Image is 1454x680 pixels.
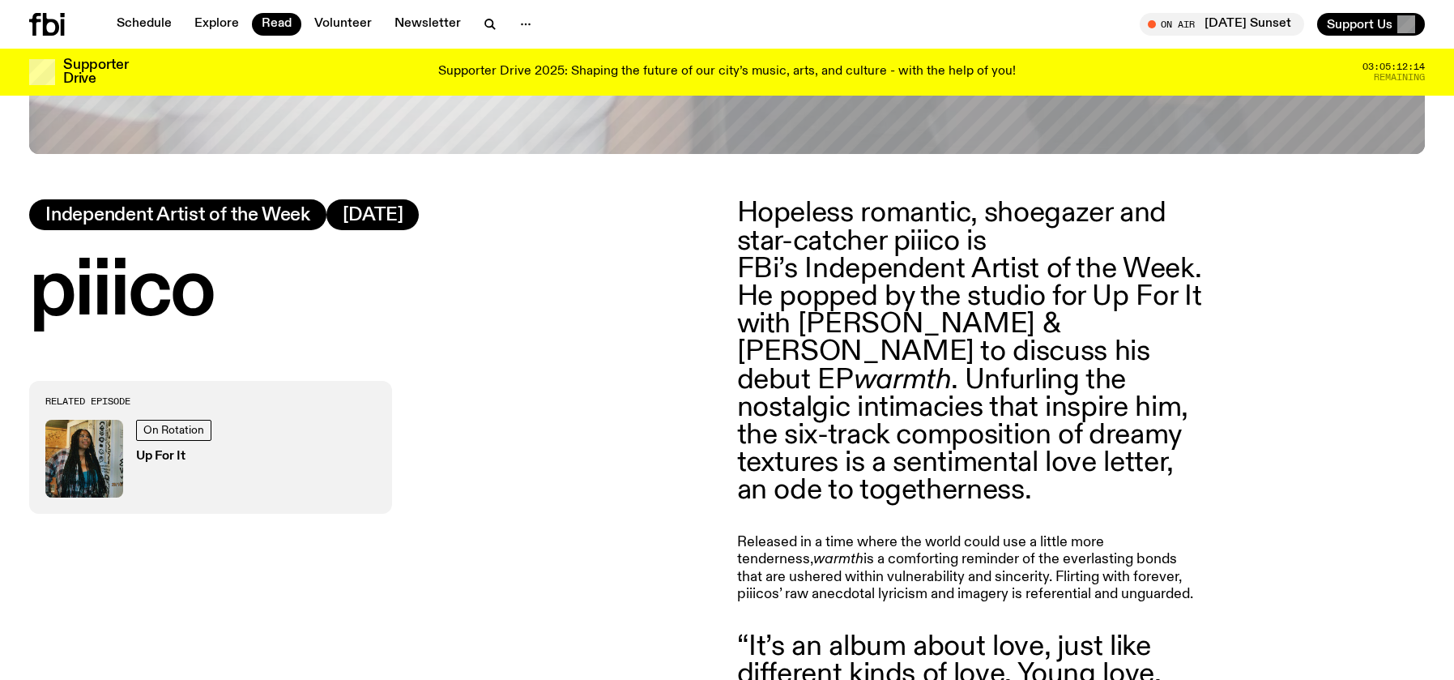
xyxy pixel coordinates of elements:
span: 03:05:12:14 [1362,62,1425,71]
a: Read [252,13,301,36]
span: [DATE] [343,207,403,225]
em: warmth [854,366,952,395]
img: Ify - a Brown Skin girl with black braided twists, looking up to the side with her tongue stickin... [45,420,123,498]
a: Schedule [107,13,181,36]
a: Ify - a Brown Skin girl with black braided twists, looking up to the side with her tongue stickin... [45,420,376,498]
p: Hopeless romantic, shoegazer and star-catcher piiico is FBi’s Independent Artist of the Week. He ... [737,199,1204,504]
p: Supporter Drive 2025: Shaping the future of our city’s music, arts, and culture - with the help o... [438,65,1016,79]
h1: piiico [29,256,718,329]
p: Released in a time where the world could use a little more tenderness, is a comforting reminder o... [737,534,1204,604]
em: warmth [813,552,863,567]
a: Volunteer [305,13,382,36]
span: Remaining [1374,73,1425,82]
a: Explore [185,13,249,36]
h3: Supporter Drive [63,58,128,86]
h3: Related Episode [45,397,376,406]
span: Support Us [1327,17,1392,32]
a: Newsletter [385,13,471,36]
span: Independent Artist of the Week [45,207,310,225]
h3: Up For It [136,451,216,463]
button: On Air[DATE] Sunset [1140,13,1304,36]
button: Support Us [1317,13,1425,36]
